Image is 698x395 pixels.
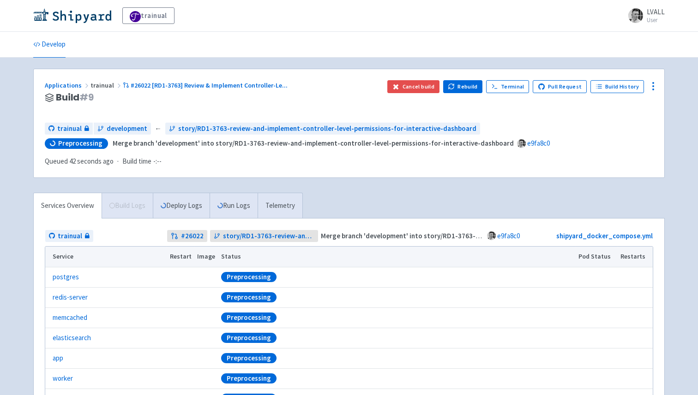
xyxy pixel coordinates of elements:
[221,353,277,363] div: Preprocessing
[122,7,174,24] a: trainual
[33,32,66,58] a: Develop
[58,139,102,148] span: Preprocessing
[113,139,514,147] strong: Merge branch 'development' into story/RD1-3763-review-and-implement-controller-level-permissions-...
[123,81,289,89] a: #26022 [RD1-3763] Review & Implement Controller-Le...
[556,231,653,240] a: shipyard_docker_compose.yml
[181,231,204,242] strong: # 26022
[221,292,277,302] div: Preprocessing
[153,156,162,167] span: -:--
[45,230,93,242] a: trainual
[165,123,480,135] a: story/RD1-3763-review-and-implement-controller-level-permissions-for-interactive-dashboard
[53,272,79,283] a: postgres
[107,124,147,134] span: development
[497,231,520,240] a: e9fa8c0
[122,156,151,167] span: Build time
[57,124,82,134] span: trainual
[210,193,258,218] a: Run Logs
[45,81,90,89] a: Applications
[486,80,529,93] a: Terminal
[79,91,94,104] span: # 9
[155,124,162,134] span: ←
[647,17,665,23] small: User
[53,373,73,384] a: worker
[590,80,644,93] a: Build History
[258,193,302,218] a: Telemetry
[33,8,111,23] img: Shipyard logo
[58,231,82,242] span: trainual
[45,247,167,267] th: Service
[45,156,167,167] div: ·
[53,312,87,323] a: memcached
[623,8,665,23] a: LVALL User
[167,247,194,267] th: Restart
[221,312,277,323] div: Preprocessing
[221,333,277,343] div: Preprocessing
[178,124,476,134] span: story/RD1-3763-review-and-implement-controller-level-permissions-for-interactive-dashboard
[45,123,93,135] a: trainual
[131,81,288,89] span: #26022 [RD1-3763] Review & Implement Controller-Le ...
[387,80,439,93] button: Cancel build
[34,193,102,218] a: Services Overview
[53,292,88,303] a: redis-server
[45,157,114,165] span: Queued
[90,81,123,89] span: trainual
[53,333,91,343] a: elasticsearch
[53,353,63,364] a: app
[618,247,653,267] th: Restarts
[167,230,207,242] a: #26022
[533,80,587,93] a: Pull Request
[221,272,277,282] div: Preprocessing
[576,247,618,267] th: Pod Status
[153,193,210,218] a: Deploy Logs
[69,157,114,165] time: 42 seconds ago
[194,247,218,267] th: Image
[210,230,319,242] a: story/RD1-3763-review-and-implement-controller-level-permissions-for-interactive-dashboard
[527,139,550,147] a: e9fa8c0
[56,92,94,103] span: Build
[223,231,315,242] span: story/RD1-3763-review-and-implement-controller-level-permissions-for-interactive-dashboard
[221,373,277,383] div: Preprocessing
[647,7,665,16] span: LVALL
[94,123,151,135] a: development
[443,80,483,93] button: Rebuild
[218,247,576,267] th: Status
